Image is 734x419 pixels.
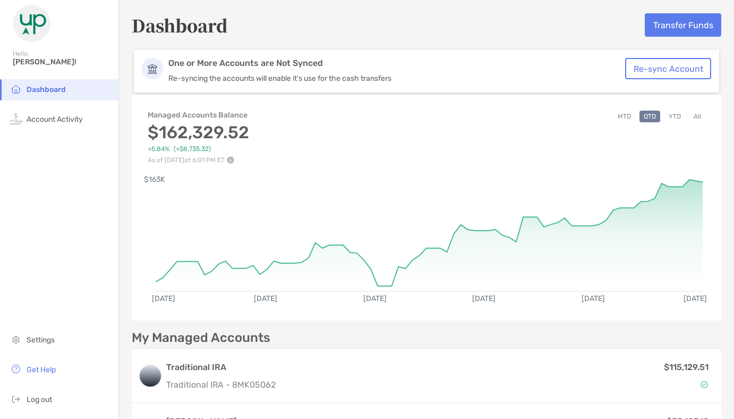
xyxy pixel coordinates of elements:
img: Account Icon [142,58,163,79]
text: [DATE] [684,294,707,303]
img: settings icon [10,333,22,346]
h3: $162,329.52 [148,122,249,143]
p: One or More Accounts are Not Synced [168,58,631,69]
img: activity icon [10,112,22,125]
text: [DATE] [363,294,387,303]
button: All [689,111,705,122]
span: [PERSON_NAME]! [13,57,112,66]
img: Performance Info [227,156,234,164]
span: Account Activity [27,115,83,124]
span: Get Help [27,365,56,374]
button: Transfer Funds [645,13,721,37]
text: [DATE] [472,294,496,303]
p: My Managed Accounts [132,331,270,345]
p: $115,129.51 [664,361,709,374]
button: Re-sync Account [625,58,711,79]
span: Dashboard [27,85,66,94]
h3: Traditional IRA [166,361,276,374]
button: QTD [639,111,660,122]
h4: Managed Accounts Balance [148,111,249,120]
text: [DATE] [152,294,175,303]
button: MTD [613,111,635,122]
p: As of [DATE] at 6:01 PM ET [148,156,249,164]
span: Settings [27,336,55,345]
img: Zoe Logo [13,4,51,43]
span: +5.84% [148,145,169,153]
span: ( +$8,735.32 ) [174,145,211,153]
img: household icon [10,82,22,95]
text: [DATE] [254,294,277,303]
p: Traditional IRA - 8MK05062 [166,378,276,391]
text: [DATE] [582,294,605,303]
span: Log out [27,395,52,404]
button: YTD [664,111,685,122]
img: logout icon [10,392,22,405]
p: Re-syncing the accounts will enable it's use for the cash transfers [168,74,631,83]
h5: Dashboard [132,13,228,37]
text: $163K [144,175,165,184]
img: get-help icon [10,363,22,375]
img: Account Status icon [701,381,708,388]
img: logo account [140,365,161,387]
